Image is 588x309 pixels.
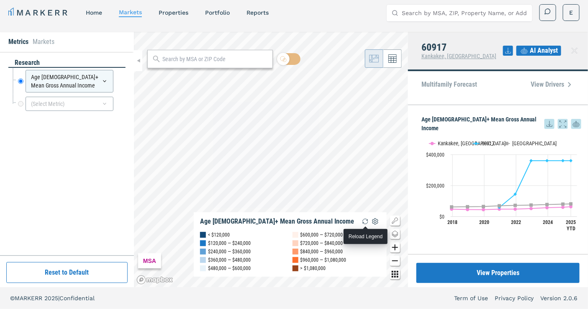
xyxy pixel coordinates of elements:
span: © [10,295,15,301]
div: $840,000 — $960,000 [300,247,343,256]
path: Monday, 14 Dec, 19:00, 68,523.44. USA. [498,204,501,208]
path: Saturday, 14 Dec, 19:00, 63,356.87. USA. [482,205,485,209]
path: Thursday, 14 Dec, 19:00, 46,558.79. Kankakee, IL. [450,208,454,211]
div: MSA [138,253,161,268]
div: $720,000 — $840,000 [300,239,343,247]
svg: Interactive chart [421,133,581,237]
div: Reload Legend [349,232,383,241]
button: Zoom out map button [390,256,400,266]
path: Thursday, 14 Dec, 19:00, 60,642.12. USA. [450,206,454,209]
div: $240,000 — $360,000 [208,247,251,256]
canvas: Map [134,32,408,288]
path: Saturday, 14 Dec, 19:00, 359,840. 60917. [562,159,565,162]
a: MARKERR [8,7,69,18]
text: [GEOGRAPHIC_DATA] [512,140,557,147]
text: $0 [439,214,444,220]
a: Mapbox logo [136,275,173,285]
div: Age [DEMOGRAPHIC_DATA]+ Mean Gross Annual Income [200,217,354,226]
span: E [570,8,573,17]
img: Settings [370,216,380,227]
button: E [563,4,580,21]
li: Metrics [8,37,28,47]
a: home [86,9,102,16]
img: Reload Legend [360,216,370,227]
span: 2025 | [44,295,59,301]
button: Zoom in map button [390,242,400,252]
div: $120,000 — $240,000 [208,239,251,247]
span: Kankakee, [GEOGRAPHIC_DATA] [421,53,496,59]
button: AI Analyst [516,46,561,56]
button: View Properties [416,263,580,283]
button: Show/Hide Legend Map Button [390,216,400,226]
a: Version 2.0.6 [541,294,578,302]
text: $400,000 [426,152,444,158]
span: AI Analyst [530,46,558,56]
span: Confidential [59,295,95,301]
button: Show 60917 [473,135,495,142]
button: Reset to Default [6,262,128,283]
path: Wednesday, 14 Dec, 19:00, 73,267.66. USA. [530,203,533,207]
li: Markets [33,37,54,47]
text: Kankakee, [GEOGRAPHIC_DATA] [438,140,506,147]
div: $960,000 — $1,080,000 [300,256,347,264]
text: 2020 [480,219,490,225]
path: Thursday, 14 Dec, 19:00, 76,819.67. USA. [546,203,549,206]
div: $360,000 — $480,000 [208,256,251,264]
path: Wednesday, 14 Dec, 19:00, 50,729.26. Kankakee, IL. [530,207,533,210]
input: Search by MSA or ZIP Code [162,55,268,64]
path: Tuesday, 14 Dec, 19:00, 70,772.22. USA. [514,204,517,207]
a: markets [119,9,142,15]
button: Show Kankakee, IL [429,135,465,142]
div: Age [DEMOGRAPHIC_DATA]+ Mean Gross Annual Income [26,70,113,93]
a: properties [159,9,188,16]
path: Saturday, 14 Dec, 19:00, 58,719.95. Kankakee, IL. [562,206,565,209]
div: $480,000 — $600,000 [208,264,251,273]
g: USA, line 3 of 3 with 9 data points. [450,202,573,209]
path: Wednesday, 14 Dec, 19:00, 359,840. 60917. [530,159,533,162]
text: 2025 YTD [566,219,576,232]
div: $600,000 — $720,000 [300,231,343,239]
text: 2024 [543,219,553,225]
a: Privacy Policy [495,294,534,302]
button: Show USA [504,135,521,142]
path: Tuesday, 14 Dec, 19:00, 143,424.67. 60917. [514,193,517,196]
div: (Select Metric) [26,97,113,111]
text: $200,000 [426,183,444,189]
h4: 60917 [421,42,496,53]
div: research [8,58,126,68]
path: Saturday, 14 Jun, 20:00, 359,840. 60917. [570,159,573,162]
path: Tuesday, 14 Dec, 19:00, 46,876.59. Kankakee, IL. [514,208,517,211]
p: Multifamily Forecast [421,81,477,88]
input: Search by MSA, ZIP, Property Name, or Address [402,5,527,21]
text: 2018 [448,219,458,225]
span: MARKERR [15,295,44,301]
h5: Age [DEMOGRAPHIC_DATA]+ Mean Gross Annual Income [421,115,581,133]
text: 60917 [482,140,494,147]
path: Saturday, 14 Dec, 19:00, 79,021.32. USA. [562,203,565,206]
button: Change style map button [390,229,400,239]
a: reports [246,9,269,16]
path: Thursday, 14 Dec, 19:00, 359,840. 60917. [546,159,549,162]
text: 2022 [511,219,521,225]
div: > $1,080,000 [300,264,326,273]
button: Other options map button [390,269,400,279]
a: Term of Use [454,294,488,302]
a: Portfolio [205,9,230,16]
path: Friday, 14 Dec, 19:00, 62,479.15. USA. [466,205,470,209]
div: < $120,000 [208,231,230,239]
div: Age 65+ Mean Gross Annual Income. Highcharts interactive chart. [421,133,581,237]
path: Saturday, 14 Jun, 20:00, 80,686.42. USA. [570,202,573,206]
